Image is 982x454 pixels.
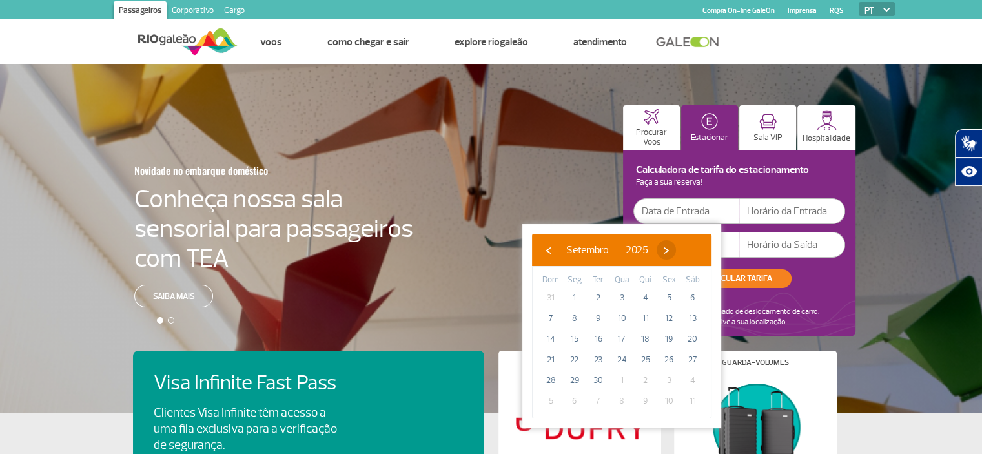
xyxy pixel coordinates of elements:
[788,6,817,15] a: Imprensa
[682,287,703,308] span: 6
[134,285,213,307] a: Saiba mais
[682,391,703,411] span: 11
[691,133,728,143] p: Estacionar
[680,307,819,327] p: Tempo estimado de deslocamento de carro: Ative a sua localização
[644,109,659,125] img: airplaneHome.svg
[539,273,563,287] th: weekday
[154,371,359,395] h4: Visa Infinite Fast Pass
[540,308,561,329] span: 7
[623,105,680,150] button: Procurar Voos
[797,105,855,150] button: Hospitalidade
[803,134,850,143] p: Hospitalidade
[610,273,634,287] th: weekday
[635,349,656,370] span: 25
[739,232,845,258] input: Horário da Saída
[753,133,783,143] p: Sala VIP
[682,349,703,370] span: 27
[817,110,837,130] img: hospitality.svg
[154,371,464,453] a: Visa Infinite Fast PassClientes Visa Infinite têm acesso a uma fila exclusiva para a verificação ...
[564,370,585,391] span: 29
[702,6,775,15] a: Compra On-line GaleOn
[219,1,250,22] a: Cargo
[701,113,718,130] img: carParkingHomeActive.svg
[558,240,617,260] button: Setembro
[633,167,845,174] h4: Calculadora de tarifa do estacionamento
[114,1,167,22] a: Passageiros
[629,128,673,147] p: Procurar Voos
[564,308,585,329] span: 8
[588,329,608,349] span: 16
[739,198,845,224] input: Horário da Entrada
[611,370,632,391] span: 1
[611,308,632,329] span: 10
[573,36,627,48] a: Atendimento
[588,287,608,308] span: 2
[586,273,610,287] th: weekday
[611,287,632,308] span: 3
[522,224,721,428] bs-datepicker-container: calendar
[659,329,679,349] span: 19
[540,329,561,349] span: 14
[739,105,796,150] button: Sala VIP
[154,405,337,453] p: Clientes Visa Infinite têm acesso a uma fila exclusiva para a verificação de segurança.
[564,349,585,370] span: 22
[455,36,528,48] a: Explore RIOgaleão
[588,308,608,329] span: 9
[327,36,409,48] a: Como chegar e sair
[635,329,656,349] span: 18
[626,243,648,256] span: 2025
[134,157,350,184] h3: Novidade no embarque doméstico
[659,370,679,391] span: 3
[611,391,632,411] span: 8
[680,273,704,287] th: weekday
[588,370,608,391] span: 30
[260,36,282,48] a: Voos
[955,129,982,158] button: Abrir tradutor de língua de sinais.
[682,308,703,329] span: 13
[611,329,632,349] span: 17
[588,349,608,370] span: 23
[540,349,561,370] span: 21
[564,329,585,349] span: 15
[759,114,777,130] img: vipRoom.svg
[682,370,703,391] span: 4
[540,370,561,391] span: 28
[955,129,982,186] div: Plugin de acessibilidade da Hand Talk.
[617,240,657,260] button: 2025
[538,240,558,260] button: ‹
[722,359,789,366] h4: Guarda-volumes
[682,329,703,349] span: 20
[635,370,656,391] span: 2
[659,349,679,370] span: 26
[659,391,679,411] span: 10
[635,391,656,411] span: 9
[659,287,679,308] span: 5
[955,158,982,186] button: Abrir recursos assistivos.
[635,287,656,308] span: 4
[657,273,681,287] th: weekday
[633,198,739,224] input: Data de Entrada
[564,287,585,308] span: 1
[657,240,676,260] button: ›
[566,243,609,256] span: Setembro
[659,308,679,329] span: 12
[538,242,676,254] bs-datepicker-navigation-view: ​ ​ ​
[635,308,656,329] span: 11
[167,1,219,22] a: Corporativo
[564,391,585,411] span: 6
[830,6,844,15] a: RQS
[688,269,792,288] button: CALCULAR TARIFA
[588,391,608,411] span: 7
[134,184,413,273] h4: Conheça nossa sala sensorial para passageiros com TEA
[633,273,657,287] th: weekday
[681,105,738,150] button: Estacionar
[540,391,561,411] span: 5
[540,287,561,308] span: 31
[611,349,632,370] span: 24
[563,273,587,287] th: weekday
[633,179,845,186] p: Faça a sua reserva!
